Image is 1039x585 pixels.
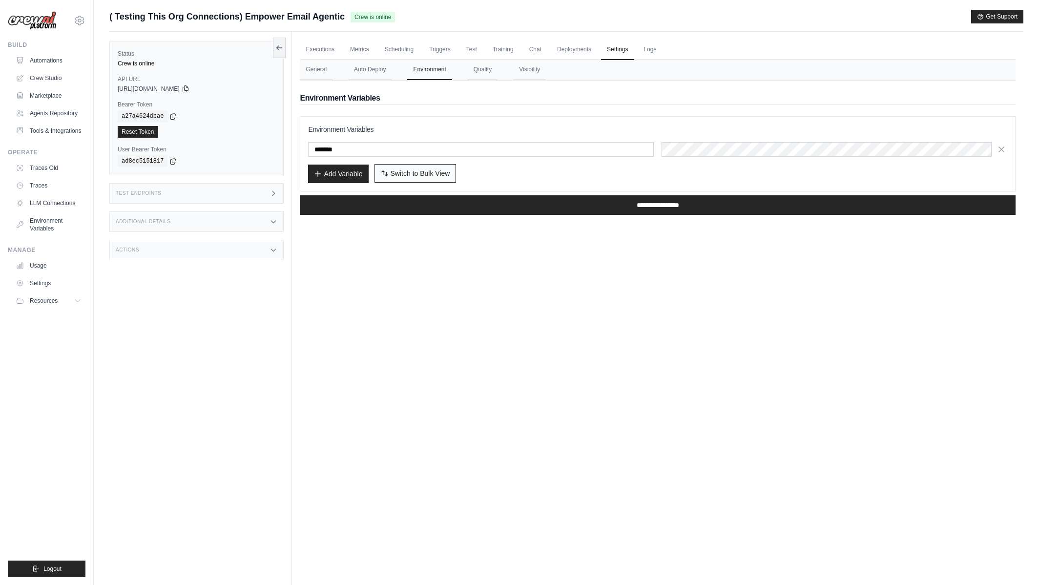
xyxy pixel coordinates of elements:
label: User Bearer Token [118,146,275,153]
button: Visibility [513,60,546,80]
button: Get Support [971,10,1023,23]
a: Automations [12,53,85,68]
button: General [300,60,332,80]
iframe: Chat Widget [990,538,1039,585]
a: Tools & Integrations [12,123,85,139]
nav: Tabs [300,60,1016,80]
a: Chat [523,40,547,60]
label: API URL [118,75,275,83]
a: Scheduling [379,40,419,60]
a: Traces Old [12,160,85,176]
h3: Environment Variables [308,125,1007,134]
span: Switch to Bulk View [391,168,450,178]
h3: Actions [116,247,139,253]
a: Agents Repository [12,105,85,121]
a: Reset Token [118,126,158,138]
a: Training [487,40,519,60]
a: Settings [601,40,634,60]
a: Environment Variables [12,213,85,236]
div: Crew is online [118,60,275,67]
div: Manage [8,246,85,254]
code: ad8ec5151817 [118,155,167,167]
a: Traces [12,178,85,193]
div: Operate [8,148,85,156]
a: Usage [12,258,85,273]
label: Bearer Token [118,101,275,108]
h2: Environment Variables [300,92,1016,104]
h3: Additional Details [116,219,170,225]
span: Logout [43,565,62,573]
a: Marketplace [12,88,85,104]
a: Crew Studio [12,70,85,86]
a: Executions [300,40,340,60]
div: Build [8,41,85,49]
a: Test [460,40,483,60]
button: Switch to Bulk View [374,164,457,183]
h3: Test Endpoints [116,190,162,196]
a: Logs [638,40,662,60]
img: Logo [8,11,57,30]
label: Status [118,50,275,58]
button: Logout [8,561,85,577]
button: Auto Deploy [348,60,392,80]
button: Environment [407,60,452,80]
a: LLM Connections [12,195,85,211]
span: Resources [30,297,58,305]
span: [URL][DOMAIN_NAME] [118,85,180,93]
a: Settings [12,275,85,291]
button: Add Variable [308,165,368,183]
button: Quality [468,60,498,80]
a: Metrics [344,40,375,60]
a: Triggers [423,40,457,60]
button: Resources [12,293,85,309]
a: Deployments [551,40,597,60]
span: ( Testing This Org Connections) Empower Email Agentic [109,10,345,23]
span: Crew is online [351,12,395,22]
code: a27a4624dbae [118,110,167,122]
